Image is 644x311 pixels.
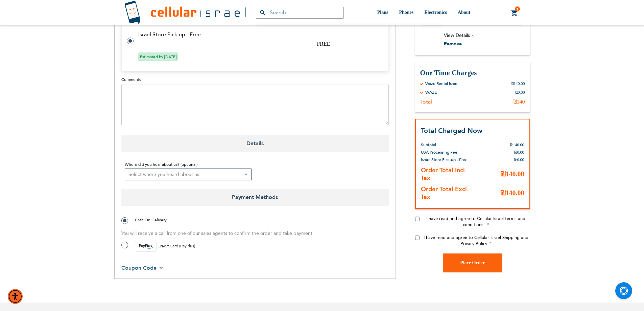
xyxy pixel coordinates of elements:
[377,10,388,15] span: Plans
[425,90,437,95] div: WAZE
[421,166,467,182] strong: Order Total Incl. Tax
[514,157,524,162] span: ₪0.00
[121,76,389,83] label: Comments
[158,243,195,249] span: Credit Card (PayPlus)
[514,150,524,154] span: ₪0.00
[124,1,246,25] img: Cellular Israel Logo
[424,234,528,246] span: I have read and agree to Cellular Israel Shipping and Privacy Policy
[121,264,157,272] span: Coupon Code
[125,162,197,167] span: Where did you hear about us? (optional)
[458,10,470,15] span: About
[424,10,447,15] span: Electronics
[121,189,389,206] span: Payment Methods
[421,185,469,201] strong: Order Total Excl. Tax
[399,10,413,15] span: Phones
[443,253,502,272] button: Place Order
[444,32,470,39] span: View Details
[135,217,167,223] span: Cash On Delivery
[460,260,485,265] span: Place Order
[511,9,518,17] a: 1
[512,98,525,105] div: ₪140
[121,229,389,238] p: You will receive a call from one of our sales agents to confirm the order and take payment
[421,136,474,148] th: Subtotal
[500,189,524,197] span: ₪140.00
[421,126,482,135] strong: Total Charged Now
[425,81,458,86] div: Waze Rental Israel
[421,157,468,162] span: Israel Store Pick-up - Free
[511,81,525,86] div: ₪140.00
[138,52,178,61] span: Estimated by [DATE]
[256,7,344,19] input: Search
[420,68,525,77] h3: One Time Charges
[420,98,432,105] div: Total
[135,241,157,252] img: payplus.svg
[500,170,524,178] span: ₪140.00
[515,90,525,95] div: ₪0.00
[8,289,23,304] div: Accessibility Menu
[421,149,457,155] span: USA Processing Fee
[317,41,330,47] span: FREE
[138,31,380,38] td: Israel Store Pick-up - Free
[121,135,389,152] span: Details
[510,142,524,147] span: ₪140.00
[444,40,462,47] span: Remove
[426,215,525,227] span: I have read and agree to Cellular Israel terms and conditions.
[516,6,519,12] span: 1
